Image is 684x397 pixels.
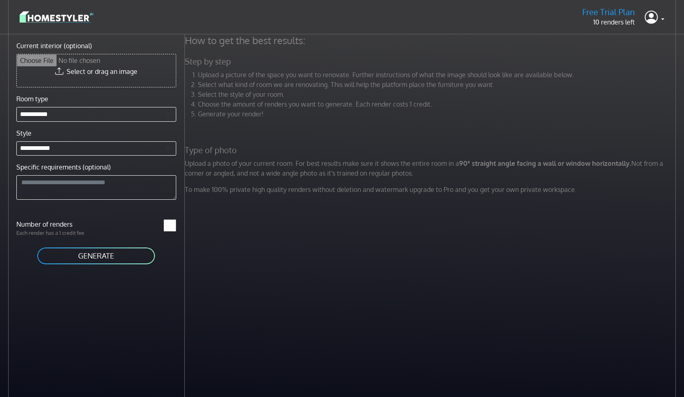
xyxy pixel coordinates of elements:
[459,159,631,167] strong: 90° straight angle facing a wall or window horizontally.
[180,56,683,67] h5: Step by step
[198,70,678,80] li: Upload a picture of the space you want to renovate. Further instructions of what the image should...
[16,94,48,104] label: Room type
[582,7,635,17] h5: Free Trial Plan
[180,158,683,178] p: Upload a photo of your current room. For best results make sure it shows the entire room in a Not...
[11,229,96,237] p: Each render has a 1 credit fee
[16,128,31,138] label: Style
[11,219,96,229] label: Number of renders
[20,10,93,24] img: logo-3de290ba35641baa71223ecac5eacb59cb85b4c7fdf211dc9aaecaaee71ea2f8.svg
[198,80,678,89] li: Select what kind of room we are renovating. This will help the platform place the furniture you w...
[180,145,683,155] h5: Type of photo
[180,34,683,47] h4: How to get the best results:
[36,247,156,265] button: GENERATE
[180,185,683,194] p: To make 100% private high quality renders without deletion and watermark upgrade to Pro and you g...
[198,89,678,99] li: Select the style of your room.
[198,109,678,119] li: Generate your render!
[198,99,678,109] li: Choose the amount of renders you want to generate. Each render costs 1 credit.
[16,162,111,172] label: Specific requirements (optional)
[16,41,92,51] label: Current interior (optional)
[582,17,635,27] p: 10 renders left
